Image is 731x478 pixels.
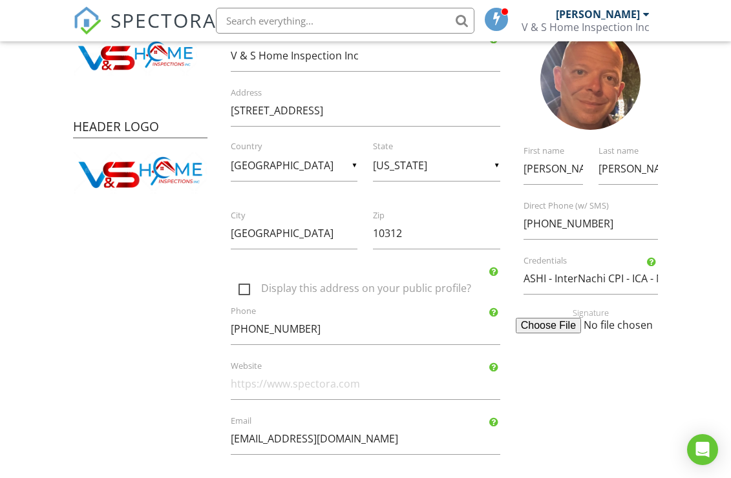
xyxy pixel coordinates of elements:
div: [PERSON_NAME] [556,8,640,21]
img: IMG_0449.png [73,36,198,76]
label: Credentials [524,255,673,267]
label: Last name [599,145,673,157]
label: First name [524,145,599,157]
div: Open Intercom Messenger [687,434,718,465]
input: Search everything... [216,8,474,34]
span: SPECTORA [111,6,217,34]
input: https://www.spectora.com [231,368,500,400]
label: Direct Phone (w/ SMS) [524,200,673,212]
h4: Header Logo [73,118,207,139]
label: Display this address on your public profile? [238,282,507,298]
label: State [373,141,515,152]
img: The Best Home Inspection Software - Spectora [73,6,101,35]
div: V & S Home Inspection Inc [522,21,650,34]
img: IMG_0449.png [73,151,207,194]
div: Signature [516,143,666,318]
a: SPECTORA [73,17,217,45]
label: Country [231,141,373,152]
